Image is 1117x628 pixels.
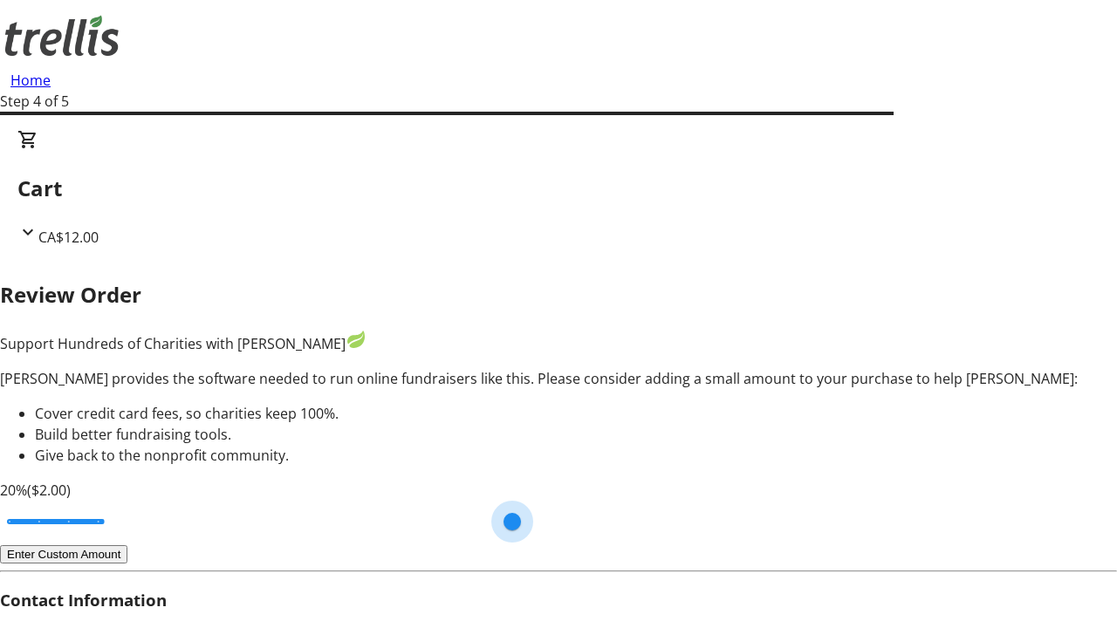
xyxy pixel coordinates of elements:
[35,445,1117,466] li: Give back to the nonprofit community.
[17,129,1100,248] div: CartCA$12.00
[35,424,1117,445] li: Build better fundraising tools.
[17,173,1100,204] h2: Cart
[38,228,99,247] span: CA$12.00
[35,403,1117,424] li: Cover credit card fees, so charities keep 100%.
